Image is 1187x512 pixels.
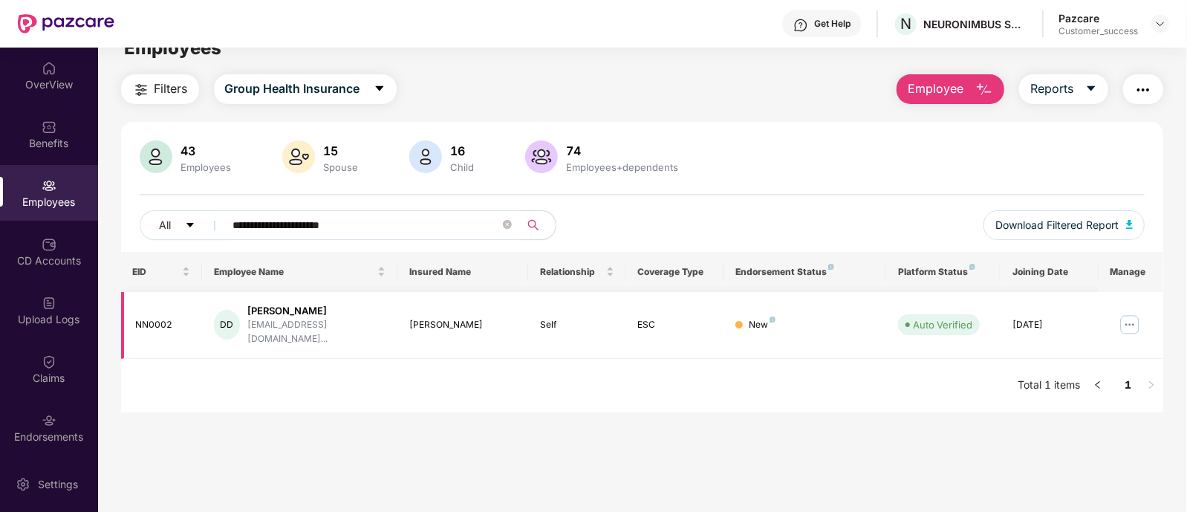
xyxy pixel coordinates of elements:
div: Auto Verified [913,317,972,332]
li: Total 1 items [1018,374,1080,398]
span: EID [133,266,180,278]
img: svg+xml;base64,PHN2ZyBpZD0iRW5kb3JzZW1lbnRzIiB4bWxucz0iaHR0cDovL3d3dy53My5vcmcvMjAwMC9zdmciIHdpZH... [42,413,56,428]
img: New Pazcare Logo [18,14,114,33]
div: Self [540,318,614,332]
div: [PERSON_NAME] [247,304,386,318]
img: svg+xml;base64,PHN2ZyB4bWxucz0iaHR0cDovL3d3dy53My5vcmcvMjAwMC9zdmciIHhtbG5zOnhsaW5rPSJodHRwOi8vd3... [140,140,172,173]
div: [EMAIL_ADDRESS][DOMAIN_NAME]... [247,318,386,346]
img: svg+xml;base64,PHN2ZyBpZD0iQ0RfQWNjb3VudHMiIGRhdGEtbmFtZT0iQ0QgQWNjb3VudHMiIHhtbG5zPSJodHRwOi8vd3... [42,237,56,252]
div: Child [448,161,478,173]
th: Employee Name [202,252,397,292]
img: svg+xml;base64,PHN2ZyB4bWxucz0iaHR0cDovL3d3dy53My5vcmcvMjAwMC9zdmciIHdpZHRoPSI4IiBoZWlnaHQ9IjgiIH... [828,264,834,270]
button: Reportscaret-down [1019,74,1108,104]
div: NN0002 [136,318,191,332]
span: caret-down [374,82,386,96]
img: svg+xml;base64,PHN2ZyBpZD0iQ2xhaW0iIHhtbG5zPSJodHRwOi8vd3d3LnczLm9yZy8yMDAwL3N2ZyIgd2lkdGg9IjIwIi... [42,354,56,369]
button: Download Filtered Report [983,210,1145,240]
th: Insured Name [397,252,527,292]
img: svg+xml;base64,PHN2ZyB4bWxucz0iaHR0cDovL3d3dy53My5vcmcvMjAwMC9zdmciIHdpZHRoPSIyNCIgaGVpZ2h0PSIyNC... [132,81,150,99]
img: svg+xml;base64,PHN2ZyB4bWxucz0iaHR0cDovL3d3dy53My5vcmcvMjAwMC9zdmciIHhtbG5zOnhsaW5rPSJodHRwOi8vd3... [525,140,558,173]
div: NEURONIMBUS SOFTWARE SERVICES PRIVATE LIMITED [923,17,1027,31]
div: 43 [178,143,235,158]
div: Settings [33,477,82,492]
img: svg+xml;base64,PHN2ZyB4bWxucz0iaHR0cDovL3d3dy53My5vcmcvMjAwMC9zdmciIHdpZHRoPSIyNCIgaGVpZ2h0PSIyNC... [1134,81,1152,99]
img: svg+xml;base64,PHN2ZyBpZD0iSG9tZSIgeG1sbnM9Imh0dHA6Ly93d3cudzMub3JnLzIwMDAvc3ZnIiB3aWR0aD0iMjAiIG... [42,61,56,76]
div: New [749,318,775,332]
div: [DATE] [1012,318,1087,332]
div: DD [214,310,240,340]
img: svg+xml;base64,PHN2ZyB4bWxucz0iaHR0cDovL3d3dy53My5vcmcvMjAwMC9zdmciIHhtbG5zOnhsaW5rPSJodHRwOi8vd3... [409,140,442,173]
span: Download Filtered Report [995,217,1119,233]
span: Employees [124,37,221,59]
div: 74 [564,143,682,158]
span: Employee Name [214,266,374,278]
img: svg+xml;base64,PHN2ZyBpZD0iRW1wbG95ZWVzIiB4bWxucz0iaHR0cDovL3d3dy53My5vcmcvMjAwMC9zdmciIHdpZHRoPS... [42,178,56,193]
span: right [1147,380,1156,389]
div: Employees [178,161,235,173]
img: svg+xml;base64,PHN2ZyB4bWxucz0iaHR0cDovL3d3dy53My5vcmcvMjAwMC9zdmciIHdpZHRoPSI4IiBoZWlnaHQ9IjgiIH... [770,317,775,323]
button: right [1139,374,1163,398]
span: All [160,217,172,233]
span: caret-down [185,220,195,232]
button: Allcaret-down [140,210,230,240]
th: EID [121,252,203,292]
span: Reports [1030,80,1073,98]
img: svg+xml;base64,PHN2ZyB4bWxucz0iaHR0cDovL3d3dy53My5vcmcvMjAwMC9zdmciIHhtbG5zOnhsaW5rPSJodHRwOi8vd3... [1126,220,1134,229]
th: Relationship [528,252,626,292]
div: Customer_success [1058,25,1138,37]
span: Relationship [540,266,603,278]
div: [PERSON_NAME] [409,318,516,332]
button: left [1086,374,1110,398]
div: ESC [638,318,712,332]
span: search [519,219,548,231]
img: svg+xml;base64,PHN2ZyB4bWxucz0iaHR0cDovL3d3dy53My5vcmcvMjAwMC9zdmciIHdpZHRoPSI4IiBoZWlnaHQ9IjgiIH... [969,264,975,270]
div: Endorsement Status [735,266,874,278]
img: svg+xml;base64,PHN2ZyB4bWxucz0iaHR0cDovL3d3dy53My5vcmcvMjAwMC9zdmciIHhtbG5zOnhsaW5rPSJodHRwOi8vd3... [282,140,315,173]
span: Filters [155,80,188,98]
img: svg+xml;base64,PHN2ZyBpZD0iSGVscC0zMngzMiIgeG1sbnM9Imh0dHA6Ly93d3cudzMub3JnLzIwMDAvc3ZnIiB3aWR0aD... [793,18,808,33]
img: svg+xml;base64,PHN2ZyBpZD0iU2V0dGluZy0yMHgyMCIgeG1sbnM9Imh0dHA6Ly93d3cudzMub3JnLzIwMDAvc3ZnIiB3aW... [16,477,30,492]
th: Joining Date [1001,252,1099,292]
div: 16 [448,143,478,158]
div: Pazcare [1058,11,1138,25]
li: 1 [1116,374,1139,398]
div: Spouse [321,161,362,173]
span: N [900,15,911,33]
span: close-circle [503,220,512,229]
span: close-circle [503,218,512,233]
img: svg+xml;base64,PHN2ZyBpZD0iQmVuZWZpdHMiIHhtbG5zPSJodHRwOi8vd3d3LnczLm9yZy8yMDAwL3N2ZyIgd2lkdGg9Ij... [42,120,56,135]
span: Group Health Insurance [225,80,360,98]
span: Employee [908,80,963,98]
div: Platform Status [898,266,989,278]
li: Next Page [1139,374,1163,398]
a: 1 [1116,374,1139,396]
img: svg+xml;base64,PHN2ZyB4bWxucz0iaHR0cDovL3d3dy53My5vcmcvMjAwMC9zdmciIHhtbG5zOnhsaW5rPSJodHRwOi8vd3... [975,81,993,99]
img: svg+xml;base64,PHN2ZyBpZD0iRHJvcGRvd24tMzJ4MzIiIHhtbG5zPSJodHRwOi8vd3d3LnczLm9yZy8yMDAwL3N2ZyIgd2... [1154,18,1166,30]
button: Filters [121,74,199,104]
span: caret-down [1085,82,1097,96]
div: Get Help [814,18,851,30]
span: left [1093,380,1102,389]
img: manageButton [1118,313,1142,337]
img: svg+xml;base64,PHN2ZyBpZD0iVXBsb2FkX0xvZ3MiIGRhdGEtbmFtZT0iVXBsb2FkIExvZ3MiIHhtbG5zPSJodHRwOi8vd3... [42,296,56,311]
button: Employee [897,74,1004,104]
th: Manage [1099,252,1164,292]
th: Coverage Type [626,252,724,292]
button: Group Health Insurancecaret-down [214,74,397,104]
button: search [519,210,556,240]
div: 15 [321,143,362,158]
li: Previous Page [1086,374,1110,398]
div: Employees+dependents [564,161,682,173]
